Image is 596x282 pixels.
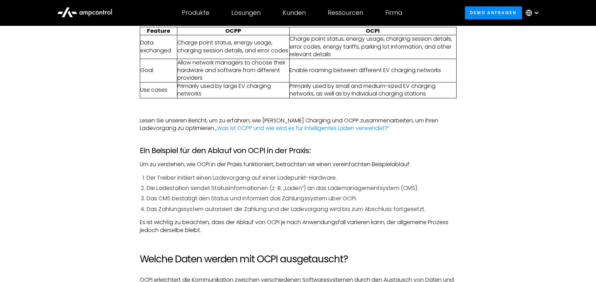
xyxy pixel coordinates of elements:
[140,59,177,82] td: Goal
[283,9,306,17] div: Kunden
[177,82,289,98] td: Primarily used by large EV charging networks
[328,9,363,17] div: Ressourcen
[147,195,457,202] li: Das CMS bestätigt den Status und informiert das Zahlungssystem über OCPI.
[140,82,177,98] td: Use cases
[140,117,457,132] p: Lesen Sie unseren Bericht, um zu erfahren, wie [PERSON_NAME] Charging und OCPP zusammenarbeiten, ...
[182,9,209,17] div: Produkte
[289,27,456,35] th: OCPI
[177,35,289,59] td: Charge point status, energy usage, charging session details, and error codes
[289,35,456,59] td: Charge point status, energy usage, charging session details, error codes, energy tariffs, parking...
[147,174,457,182] li: Der Treiber initiiert einen Ladevorgang auf einer Ladepunkt-Hardware.
[140,35,177,59] td: Data exchanged
[140,146,457,155] h3: Ein Beispiel für den Ablauf von OCPI in der Praxis:
[385,9,402,17] div: Firma
[140,161,457,168] p: Um zu verstehen, wie OCPI in der Praxis funktioniert, betrachten wir einen vereinfachten Beispiel...
[231,9,261,17] div: Lösungen
[177,59,289,82] td: Allow network managers to choose their hardware and software from different providers
[177,27,289,35] th: OCPP
[147,184,457,192] li: Die Ladestation sendet Statusinformationen (z. B. „Laden“) an das Lademanagementsystem (CMS).
[140,27,177,35] th: Feature
[140,104,457,111] p: ‍
[140,219,457,234] p: Es ist wichtig zu beachten, dass der Ablauf von OCPI je nach Anwendungsfall variieren kann, der a...
[140,253,457,265] h2: Welche Daten werden mit OCPI ausgetauscht?
[465,6,522,19] a: Demo anfragen
[289,59,456,82] td: Enable roaming between different EV charging networks
[215,124,389,132] a: „Was ist OCPP und wie wird es für intelligentes Laden verwendet?“
[289,82,456,98] td: Primarily used by small and medium-sized EV charging networks, as well as by individual charging ...
[147,205,457,213] li: Das Zahlungssystem autorisiert die Zahlung und der Ladevorgang wird bis zum Abschluss fortgesetzt.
